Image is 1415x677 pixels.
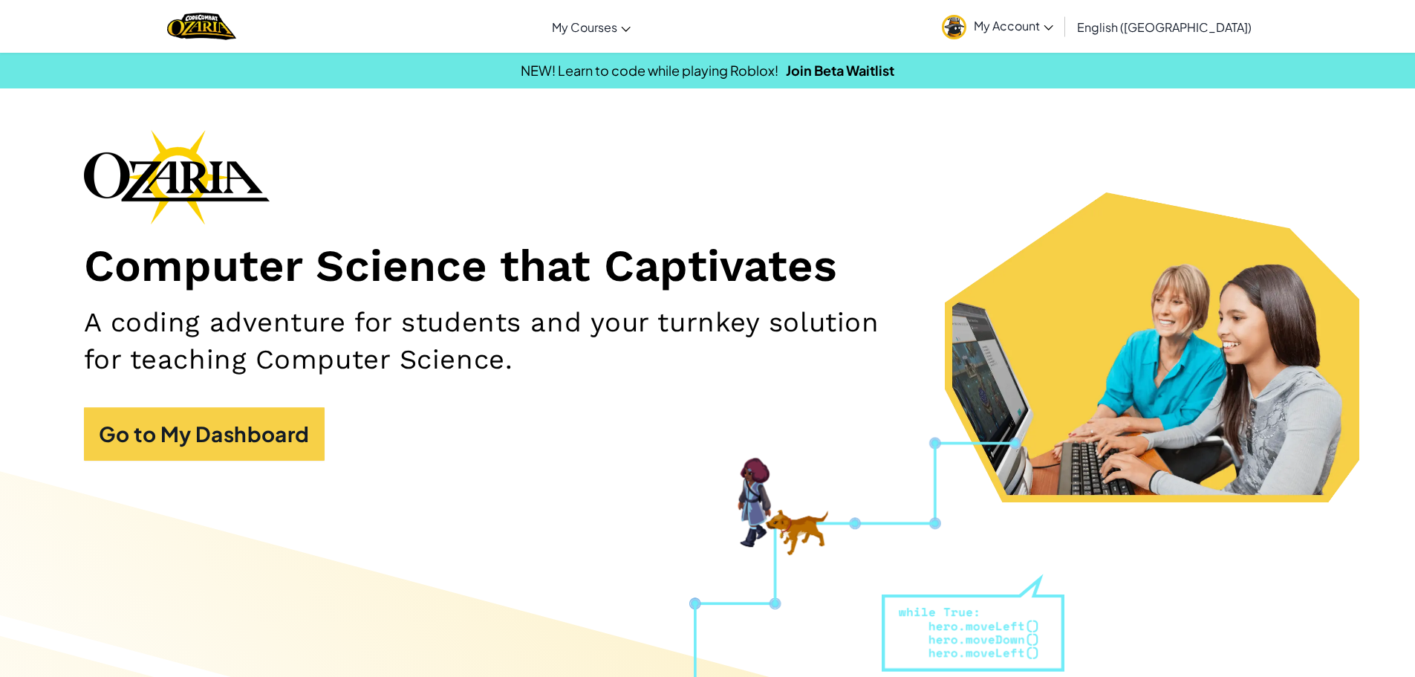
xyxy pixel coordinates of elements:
span: My Courses [552,19,617,35]
a: Join Beta Waitlist [786,62,894,79]
a: My Courses [544,7,638,47]
span: English ([GEOGRAPHIC_DATA]) [1077,19,1252,35]
img: Ozaria branding logo [84,129,270,224]
h1: Computer Science that Captivates [84,239,1332,294]
span: My Account [974,18,1053,33]
a: Ozaria by CodeCombat logo [167,11,236,42]
h2: A coding adventure for students and your turnkey solution for teaching Computer Science. [84,304,920,378]
a: English ([GEOGRAPHIC_DATA]) [1070,7,1259,47]
span: NEW! Learn to code while playing Roblox! [521,62,778,79]
a: My Account [934,3,1061,50]
img: Home [167,11,236,42]
img: avatar [942,15,966,39]
a: Go to My Dashboard [84,407,325,461]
